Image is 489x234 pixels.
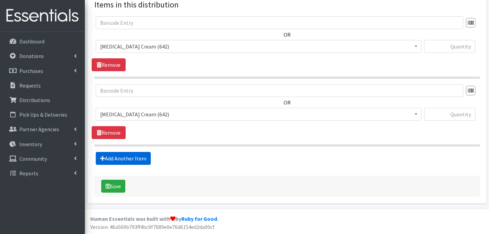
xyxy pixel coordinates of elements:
[90,215,218,222] strong: Human Essentials was built with by .
[3,152,82,165] a: Community
[96,152,151,165] a: Add Another Item
[90,223,215,230] span: Version: 46a569b793ff4bc9f7689e0e76d6154ed2da00cf
[100,42,417,51] span: Diaper Rash Cream (642)
[3,79,82,92] a: Requests
[424,108,475,121] input: Quantity
[3,122,82,136] a: Partner Agencies
[3,93,82,107] a: Distributions
[3,4,82,27] img: HumanEssentials
[19,53,44,59] p: Donations
[100,110,417,119] span: Diaper Rash Cream (642)
[3,35,82,48] a: Dashboard
[284,98,291,106] label: OR
[181,215,217,222] a: Ruby for Good
[92,126,126,139] a: Remove
[3,137,82,151] a: Inventory
[19,170,38,177] p: Reports
[96,16,463,29] input: Barcode Entry
[19,126,59,133] p: Partner Agencies
[101,180,125,193] button: Save
[3,64,82,78] a: Purchases
[19,111,67,118] p: Pick Ups & Deliveries
[19,38,44,45] p: Dashboard
[19,141,42,148] p: Inventory
[96,84,463,97] input: Barcode Entry
[96,108,421,121] span: Diaper Rash Cream (642)
[19,97,50,103] p: Distributions
[19,67,43,74] p: Purchases
[19,155,47,162] p: Community
[3,108,82,121] a: Pick Ups & Deliveries
[424,40,475,53] input: Quantity
[284,31,291,39] label: OR
[96,40,421,53] span: Diaper Rash Cream (642)
[3,167,82,180] a: Reports
[19,82,41,89] p: Requests
[3,49,82,63] a: Donations
[92,58,126,71] a: Remove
